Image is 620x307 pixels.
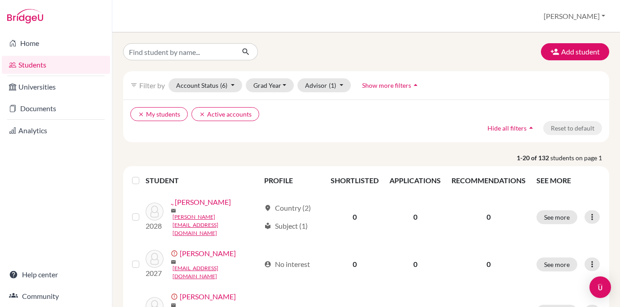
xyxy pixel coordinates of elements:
[536,210,577,224] button: See more
[540,8,609,25] button: [PERSON_NAME]
[146,203,164,221] img: ., Bhanuja
[264,222,271,230] span: local_library
[130,81,137,89] i: filter_list
[2,122,110,140] a: Analytics
[362,81,411,89] span: Show more filters
[2,266,110,284] a: Help center
[146,250,164,268] img: ABITBOL, Max
[541,43,609,60] button: Add student
[550,153,609,163] span: students on page 1
[589,276,611,298] div: Open Intercom Messenger
[180,291,236,302] a: [PERSON_NAME]
[264,259,310,270] div: No interest
[264,204,271,212] span: location_on
[173,213,260,237] a: [PERSON_NAME][EMAIL_ADDRESS][DOMAIN_NAME]
[543,121,602,135] button: Reset to default
[171,293,180,300] span: error_outline
[180,248,236,259] a: [PERSON_NAME]
[297,78,351,92] button: Advisor(1)
[2,99,110,117] a: Documents
[146,221,164,231] p: 2028
[168,78,242,92] button: Account Status(6)
[146,170,259,191] th: STUDENT
[146,268,164,279] p: 2027
[325,243,384,286] td: 0
[2,78,110,96] a: Universities
[325,191,384,243] td: 0
[171,197,231,208] a: ., [PERSON_NAME]
[246,78,294,92] button: Grad Year
[384,191,446,243] td: 0
[130,107,188,121] button: clearMy students
[139,81,165,90] span: Filter by
[7,9,43,23] img: Bridge-U
[480,121,543,135] button: Hide all filtersarrow_drop_up
[384,170,446,191] th: APPLICATIONS
[325,170,384,191] th: SHORTLISTED
[138,111,144,117] i: clear
[354,78,428,92] button: Show more filtersarrow_drop_up
[527,123,536,132] i: arrow_drop_up
[452,212,526,222] p: 0
[384,243,446,286] td: 0
[517,153,550,163] strong: 1-20 of 132
[171,259,176,265] span: mail
[220,81,227,89] span: (6)
[329,81,336,89] span: (1)
[531,170,606,191] th: SEE MORE
[487,124,527,132] span: Hide all filters
[264,203,311,213] div: Country (2)
[2,287,110,305] a: Community
[171,250,180,257] span: error_outline
[123,43,235,60] input: Find student by name...
[259,170,325,191] th: PROFILE
[171,208,176,213] span: mail
[173,264,260,280] a: [EMAIL_ADDRESS][DOMAIN_NAME]
[199,111,205,117] i: clear
[452,259,526,270] p: 0
[536,257,577,271] button: See more
[2,34,110,52] a: Home
[2,56,110,74] a: Students
[264,221,308,231] div: Subject (1)
[191,107,259,121] button: clearActive accounts
[446,170,531,191] th: RECOMMENDATIONS
[264,261,271,268] span: account_circle
[411,81,420,90] i: arrow_drop_up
